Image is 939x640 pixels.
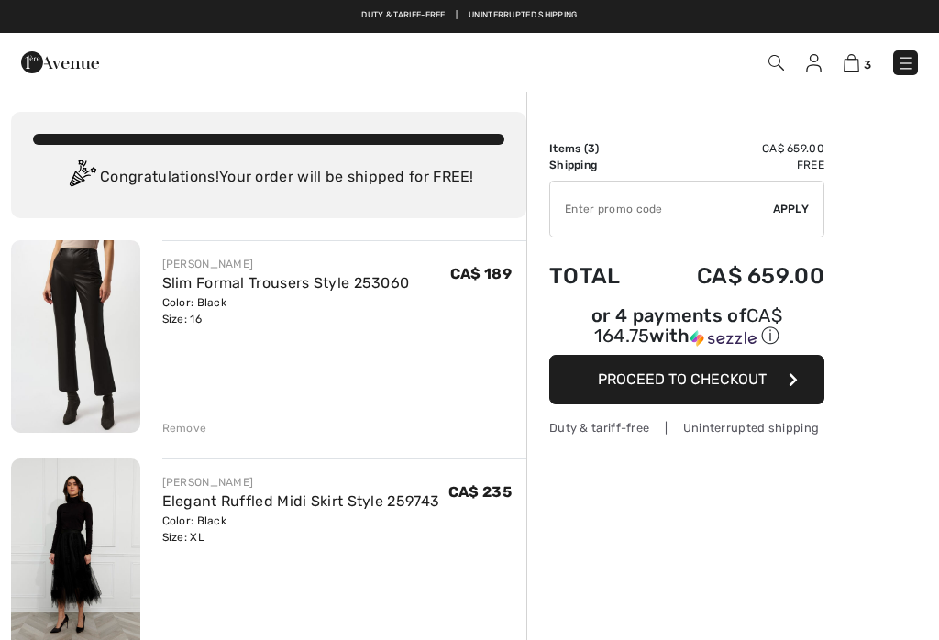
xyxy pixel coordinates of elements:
[864,58,871,72] span: 3
[549,355,824,404] button: Proceed to Checkout
[690,330,757,347] img: Sezzle
[63,160,100,196] img: Congratulation2.svg
[647,140,824,157] td: CA$ 659.00
[21,44,99,81] img: 1ère Avenue
[806,54,822,72] img: My Info
[21,52,99,70] a: 1ère Avenue
[550,182,773,237] input: Promo code
[768,55,784,71] img: Search
[598,370,767,388] span: Proceed to Checkout
[162,294,410,327] div: Color: Black Size: 16
[549,140,647,157] td: Items ( )
[162,513,440,546] div: Color: Black Size: XL
[773,201,810,217] span: Apply
[162,274,410,292] a: Slim Formal Trousers Style 253060
[549,419,824,436] div: Duty & tariff-free | Uninterrupted shipping
[647,245,824,307] td: CA$ 659.00
[162,256,410,272] div: [PERSON_NAME]
[549,157,647,173] td: Shipping
[844,51,871,73] a: 3
[549,307,824,348] div: or 4 payments of with
[11,240,140,433] img: Slim Formal Trousers Style 253060
[448,483,512,501] span: CA$ 235
[162,420,207,436] div: Remove
[162,474,440,491] div: [PERSON_NAME]
[897,54,915,72] img: Menu
[549,307,824,355] div: or 4 payments ofCA$ 164.75withSezzle Click to learn more about Sezzle
[647,157,824,173] td: Free
[33,160,504,196] div: Congratulations! Your order will be shipped for FREE!
[450,265,512,282] span: CA$ 189
[588,142,595,155] span: 3
[844,54,859,72] img: Shopping Bag
[162,492,440,510] a: Elegant Ruffled Midi Skirt Style 259743
[594,304,782,347] span: CA$ 164.75
[549,245,647,307] td: Total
